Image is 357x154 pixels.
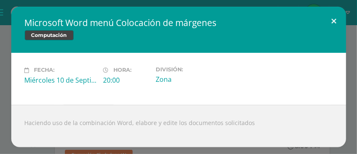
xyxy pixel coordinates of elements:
[25,30,74,40] span: Computación
[114,67,132,73] span: Hora:
[25,17,333,29] h2: Microsoft Word menú Colocación de márgenes
[322,7,346,35] button: Close (Esc)
[11,105,346,147] div: Haciendo uso de la combinación Word, elabore y edite los documentos solicitados
[25,76,97,85] div: Miércoles 10 de Septiembre
[156,75,228,84] div: Zona
[103,76,149,85] div: 20:00
[34,67,55,73] span: Fecha:
[156,66,228,73] label: División:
